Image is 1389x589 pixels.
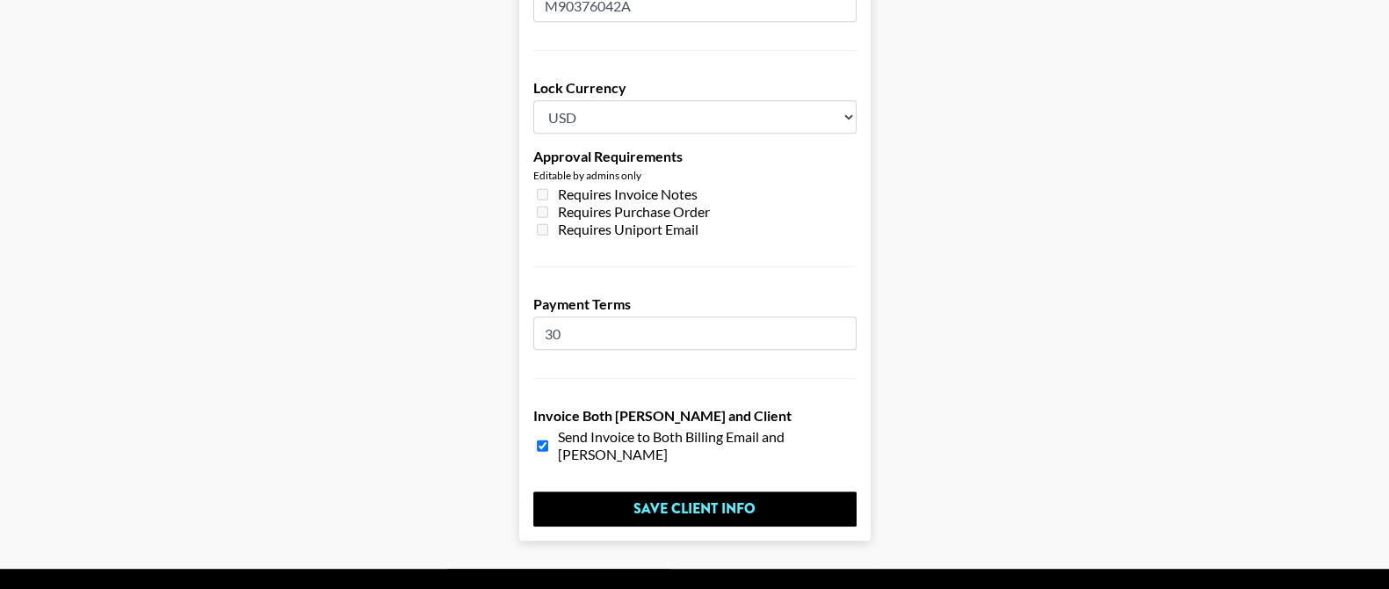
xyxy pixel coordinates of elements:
div: Editable by admins only [533,169,857,182]
label: Invoice Both [PERSON_NAME] and Client [533,407,857,425]
label: Payment Terms [533,295,857,313]
span: Requires Purchase Order [558,203,710,221]
span: Send Invoice to Both Billing Email and [PERSON_NAME] [558,428,857,463]
label: Approval Requirements [533,148,857,165]
span: Requires Uniport Email [558,221,698,238]
span: Requires Invoice Notes [558,185,698,203]
input: Save Client Info [533,491,857,527]
label: Lock Currency [533,79,857,97]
